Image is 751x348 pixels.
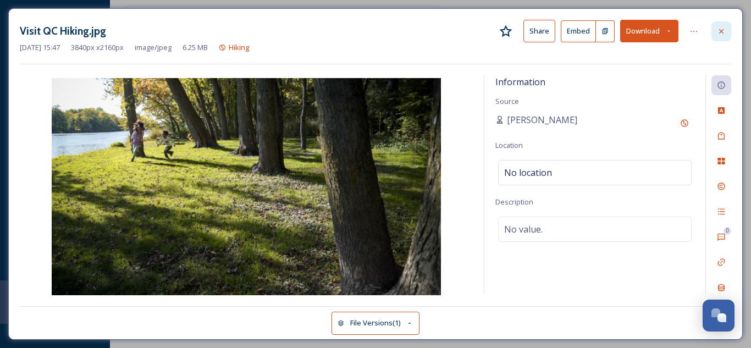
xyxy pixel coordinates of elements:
[495,96,519,106] span: Source
[332,312,419,334] button: File Versions(1)
[507,113,577,126] span: [PERSON_NAME]
[71,42,124,53] span: 3840 px x 2160 px
[20,42,60,53] span: [DATE] 15:47
[229,42,250,52] span: Hiking
[620,20,678,42] button: Download
[504,166,552,179] span: No location
[20,23,106,39] h3: Visit QC Hiking.jpg
[495,140,523,150] span: Location
[523,20,555,42] button: Share
[20,78,473,297] img: c71a7cc5-7526-43a3-9641-59013093f028.jpg
[135,42,172,53] span: image/jpeg
[495,197,533,207] span: Description
[504,223,543,236] span: No value.
[724,227,731,235] div: 0
[703,300,735,332] button: Open Chat
[561,20,596,42] button: Embed
[183,42,208,53] span: 6.25 MB
[495,76,545,88] span: Information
